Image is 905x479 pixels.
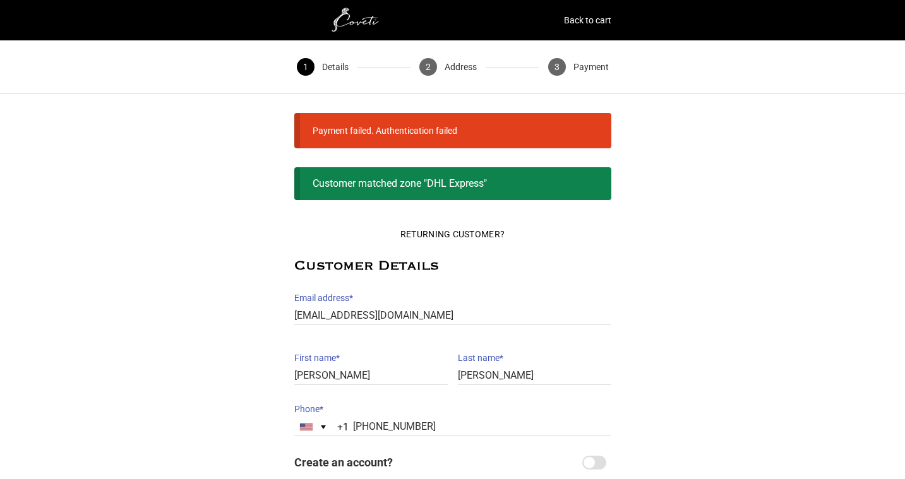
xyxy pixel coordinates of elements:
img: white1.png [294,8,421,33]
span: Address [445,58,477,76]
span: 3 [548,58,566,76]
div: +1 [337,417,349,437]
button: 3 Payment [539,40,618,93]
label: Last name [458,349,611,367]
span: 2 [419,58,437,76]
span: 1 [297,58,315,76]
span: Create an account? [294,451,580,474]
span: Details [322,58,349,76]
li: Payment failed. Authentication failed [313,122,457,139]
button: 2 Address [411,40,486,93]
input: 201-555-0123 [294,418,611,436]
label: First name [294,349,448,367]
button: Returning Customer? [390,220,515,248]
h2: Customer Details [294,258,611,274]
div: Customer matched zone "DHL Express" [294,167,611,200]
span: Payment [573,58,609,76]
label: Phone [294,400,611,418]
a: Back to cart [564,11,611,29]
button: Selected country [295,418,349,435]
input: Create an account? [582,456,606,470]
button: 1 Details [288,40,357,93]
label: Email address [294,289,611,307]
